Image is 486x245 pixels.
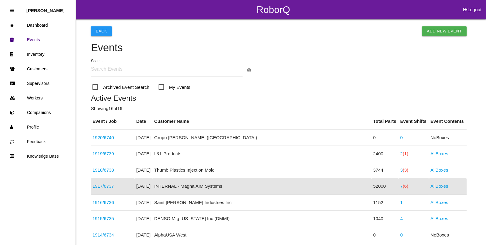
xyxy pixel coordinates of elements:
a: 0 [400,135,403,140]
a: Search Info [247,68,251,73]
th: Event / Job [91,113,135,129]
h4: Events [91,42,467,54]
a: 1918/6738 [92,167,114,173]
h5: Active Events [91,94,467,102]
a: 4 [400,216,403,221]
a: 1920/6740 [92,135,114,140]
th: Customer Name [153,113,372,129]
a: AllBoxes [431,151,448,156]
div: WS ECM Hose Clamp [92,215,133,222]
a: Dashboard [0,18,75,32]
a: 3(3) [400,167,408,173]
a: 1917/6737 [92,183,114,189]
a: Companions [0,105,75,120]
a: AllBoxes [431,216,448,221]
td: [DATE] [135,162,153,178]
th: Event Shifts [399,113,429,129]
span: (6) [403,183,408,189]
th: Date [135,113,153,129]
td: Grupo [PERSON_NAME] ([GEOGRAPHIC_DATA]) [153,129,372,146]
a: Customers [0,62,75,76]
a: Inventory [0,47,75,62]
td: 52000 [372,178,399,195]
td: [DATE] [135,129,153,146]
span: (1) [403,151,408,156]
td: 3744 [372,162,399,178]
td: [DATE] [135,211,153,227]
p: Showing 16 of 16 [91,105,467,112]
td: INTERNAL - Magna AIM Systems [153,178,372,195]
div: CK41-V101W20 [92,167,133,174]
a: 7(6) [400,183,408,189]
a: Add New Event [422,26,467,36]
span: (3) [403,167,408,173]
p: Rosie Blandino [26,3,65,13]
a: 1916/6736 [92,200,114,205]
a: Knowledge Base [0,149,75,163]
span: Archived Event Search [92,83,149,91]
td: AlphaUSA West [153,227,372,243]
td: 0 [372,129,399,146]
a: AllBoxes [431,183,448,189]
td: No Boxes [429,227,467,243]
button: Back [91,26,112,36]
a: Events [0,32,75,47]
a: 1 [400,200,403,205]
div: Close [10,3,14,18]
a: Feedback [0,134,75,149]
td: Thumb Plastics Injection Mold [153,162,372,178]
a: Workers [0,91,75,105]
a: Profile [0,120,75,134]
td: [DATE] [135,227,153,243]
div: 68403783AB [92,199,133,206]
td: 2400 [372,146,399,162]
td: 1152 [372,194,399,211]
td: 1040 [372,211,399,227]
a: 2(1) [400,151,408,156]
th: Event Contents [429,113,467,129]
td: Saint [PERSON_NAME] Industries Inc [153,194,372,211]
td: No Boxes [429,129,467,146]
td: 0 [372,227,399,243]
label: Search [91,58,102,64]
a: 1919/6739 [92,151,114,156]
span: My Events [159,83,190,91]
input: Search Events [91,62,243,76]
a: 1914/6734 [92,232,114,237]
a: AllBoxes [431,167,448,173]
a: AllBoxes [431,200,448,205]
td: L&L Products [153,146,372,162]
div: 2002007; 2002021 [92,183,133,190]
th: Total Parts [372,113,399,129]
div: TBD [92,134,133,141]
td: DENSO Mfg [US_STATE] Inc (DMMI) [153,211,372,227]
a: 1915/6735 [92,216,114,221]
div: K4036AC1HC (61492) [92,150,133,157]
td: [DATE] [135,178,153,195]
div: S2700-00 [92,232,133,239]
a: 0 [400,232,403,237]
td: [DATE] [135,194,153,211]
a: Supervisors [0,76,75,91]
td: [DATE] [135,146,153,162]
